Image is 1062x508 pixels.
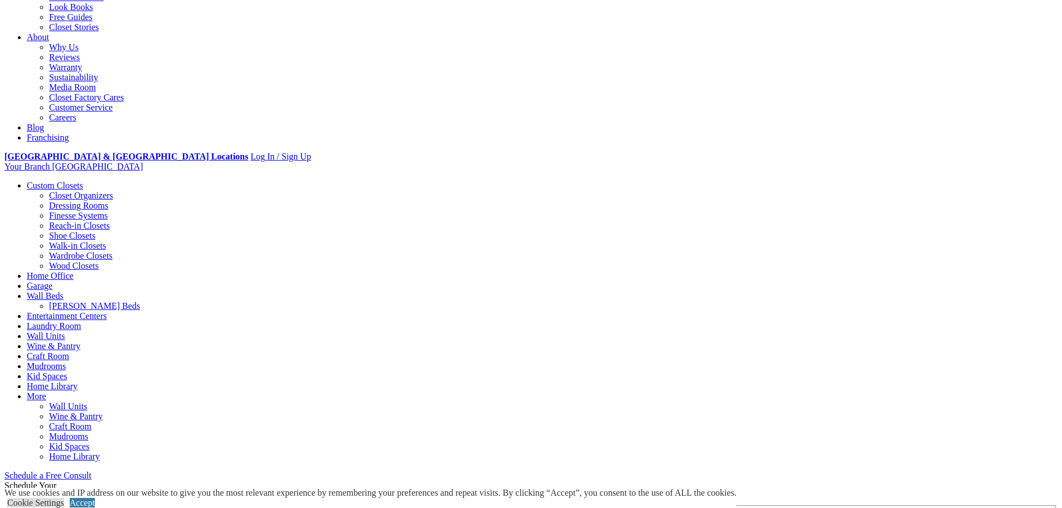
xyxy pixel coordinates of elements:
[4,471,91,480] a: Schedule a Free Consult (opens a dropdown menu)
[49,241,106,250] a: Walk-in Closets
[4,162,50,171] span: Your Branch
[49,83,96,92] a: Media Room
[49,442,89,451] a: Kid Spaces
[27,391,46,401] a: More menu text will display only on big screen
[27,32,49,42] a: About
[49,113,76,122] a: Careers
[27,351,69,361] a: Craft Room
[49,191,113,200] a: Closet Organizers
[27,181,83,190] a: Custom Closets
[49,432,88,441] a: Mudrooms
[49,42,79,52] a: Why Us
[4,162,143,171] a: Your Branch [GEOGRAPHIC_DATA]
[49,261,99,270] a: Wood Closets
[27,271,74,280] a: Home Office
[4,481,97,500] span: Schedule Your
[49,22,99,32] a: Closet Stories
[70,498,95,507] a: Accept
[250,152,311,161] a: Log In / Sign Up
[49,2,93,12] a: Look Books
[49,103,113,112] a: Customer Service
[49,412,103,421] a: Wine & Pantry
[27,133,69,142] a: Franchising
[27,321,81,331] a: Laundry Room
[27,361,66,371] a: Mudrooms
[27,311,107,321] a: Entertainment Centers
[27,341,80,351] a: Wine & Pantry
[49,62,82,72] a: Warranty
[49,422,91,431] a: Craft Room
[27,281,52,291] a: Garage
[27,331,65,341] a: Wall Units
[49,452,100,461] a: Home Library
[7,498,64,507] a: Cookie Settings
[49,231,95,240] a: Shoe Closets
[27,123,44,132] a: Blog
[49,201,108,210] a: Dressing Rooms
[49,93,124,102] a: Closet Factory Cares
[49,52,80,62] a: Reviews
[49,301,140,311] a: [PERSON_NAME] Beds
[49,251,113,260] a: Wardrobe Closets
[27,291,64,301] a: Wall Beds
[27,371,67,381] a: Kid Spaces
[27,381,77,391] a: Home Library
[49,72,98,82] a: Sustainability
[4,488,736,498] div: We use cookies and IP address on our website to give you the most relevant experience by remember...
[49,211,108,220] a: Finesse Systems
[49,12,93,22] a: Free Guides
[49,221,110,230] a: Reach-in Closets
[4,152,248,161] a: [GEOGRAPHIC_DATA] & [GEOGRAPHIC_DATA] Locations
[49,401,87,411] a: Wall Units
[52,162,143,171] span: [GEOGRAPHIC_DATA]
